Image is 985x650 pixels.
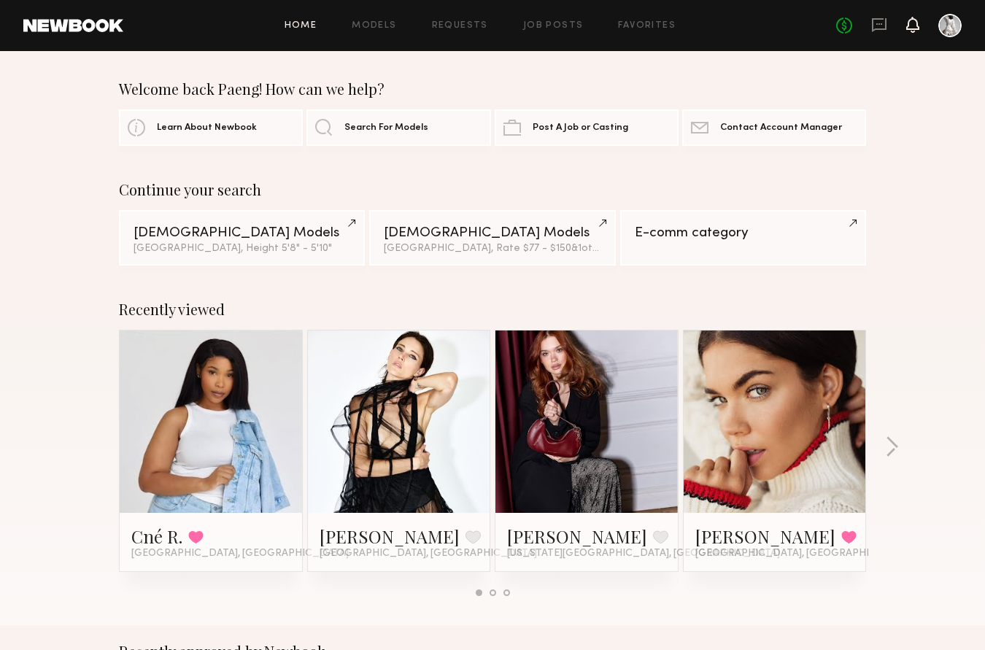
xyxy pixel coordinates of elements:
[618,21,676,31] a: Favorites
[320,548,537,560] span: [GEOGRAPHIC_DATA], [GEOGRAPHIC_DATA]
[119,210,365,266] a: [DEMOGRAPHIC_DATA] Models[GEOGRAPHIC_DATA], Height 5'8" - 5'10"
[119,181,866,198] div: Continue your search
[507,525,647,548] a: [PERSON_NAME]
[285,21,317,31] a: Home
[119,301,866,318] div: Recently viewed
[695,548,913,560] span: [GEOGRAPHIC_DATA], [GEOGRAPHIC_DATA]
[682,109,866,146] a: Contact Account Manager
[352,21,396,31] a: Models
[533,123,628,133] span: Post A Job or Casting
[320,525,460,548] a: [PERSON_NAME]
[131,525,182,548] a: Cné R.
[571,244,634,253] span: & 1 other filter
[384,244,600,254] div: [GEOGRAPHIC_DATA], Rate $77 - $150
[620,210,866,266] a: E-comm category
[119,80,866,98] div: Welcome back Paeng! How can we help?
[507,548,780,560] span: [US_STATE][GEOGRAPHIC_DATA], [GEOGRAPHIC_DATA]
[306,109,490,146] a: Search For Models
[635,226,851,240] div: E-comm category
[432,21,488,31] a: Requests
[119,109,303,146] a: Learn About Newbook
[720,123,842,133] span: Contact Account Manager
[369,210,615,266] a: [DEMOGRAPHIC_DATA] Models[GEOGRAPHIC_DATA], Rate $77 - $150&1other filter
[523,21,584,31] a: Job Posts
[131,548,349,560] span: [GEOGRAPHIC_DATA], [GEOGRAPHIC_DATA]
[384,226,600,240] div: [DEMOGRAPHIC_DATA] Models
[134,244,350,254] div: [GEOGRAPHIC_DATA], Height 5'8" - 5'10"
[344,123,428,133] span: Search For Models
[695,525,835,548] a: [PERSON_NAME]
[495,109,679,146] a: Post A Job or Casting
[134,226,350,240] div: [DEMOGRAPHIC_DATA] Models
[157,123,257,133] span: Learn About Newbook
